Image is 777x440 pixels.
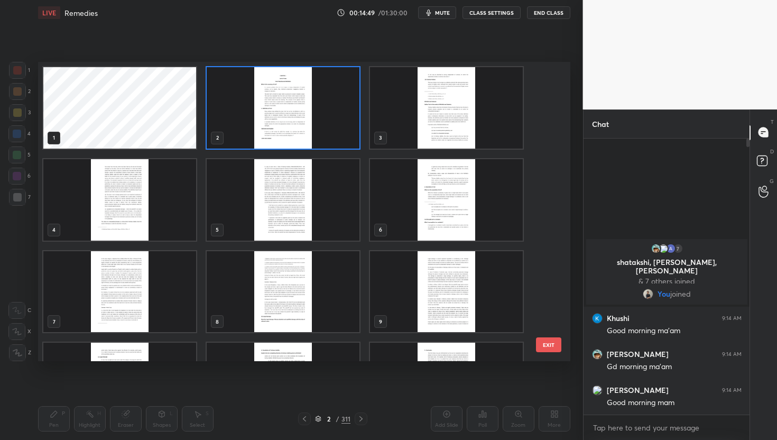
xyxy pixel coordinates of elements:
[771,118,774,126] p: T
[643,289,653,299] img: 85cc559173fc41d5b27497aa80a99b0a.jpg
[670,290,691,298] span: joined
[607,326,742,336] div: Good morning ma'am
[770,148,774,155] p: D
[8,146,31,163] div: 5
[722,387,742,393] div: 9:14 AM
[207,67,359,149] img: 1756525473ER70M8.pdf
[658,243,668,254] img: 3
[462,6,521,19] button: CLASS SETTINGS
[536,337,561,352] button: EXIT
[43,343,196,424] img: 1756525473ER70M8.pdf
[323,416,334,422] div: 2
[607,314,630,323] h6: Khushi
[370,67,523,149] img: 1756525473ER70M8.pdf
[658,290,670,298] span: You
[43,251,196,332] img: 1756525473ER70M8.pdf
[672,243,683,254] div: 7
[584,110,617,138] p: Chat
[592,349,603,360] img: 3
[607,398,742,408] div: Good morning mam
[8,168,31,185] div: 6
[592,385,603,396] img: 3
[38,62,552,362] div: grid
[722,351,742,357] div: 9:14 AM
[207,251,359,332] img: 1756525473ER70M8.pdf
[9,189,31,206] div: 7
[9,62,30,79] div: 1
[341,414,350,424] div: 311
[43,159,196,241] img: 1756525473ER70M8.pdf
[370,251,523,332] img: 1756525473ER70M8.pdf
[8,125,31,142] div: 4
[665,243,676,254] img: 3
[8,323,31,340] div: X
[527,6,570,19] button: End Class
[9,104,31,121] div: 3
[722,315,742,322] div: 9:14 AM
[592,313,603,324] img: 3
[607,362,742,372] div: Gd morning ma'am
[593,258,741,275] p: shatakshi, [PERSON_NAME], [PERSON_NAME]
[770,177,774,185] p: G
[9,344,31,361] div: Z
[38,6,60,19] div: LIVE
[9,83,31,100] div: 2
[650,243,661,254] img: 3
[584,237,750,415] div: grid
[435,9,450,16] span: mute
[607,386,669,395] h6: [PERSON_NAME]
[64,8,98,18] h4: Remedies
[593,277,741,286] p: & 7 others joined
[207,343,359,424] img: 1756525473ER70M8.pdf
[336,416,339,422] div: /
[207,159,359,241] img: 1756525473ER70M8.pdf
[8,302,31,319] div: C
[370,343,523,424] img: 1756525473ER70M8.pdf
[370,159,523,241] img: 1756525473ER70M8.pdf
[418,6,456,19] button: mute
[607,350,669,359] h6: [PERSON_NAME]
